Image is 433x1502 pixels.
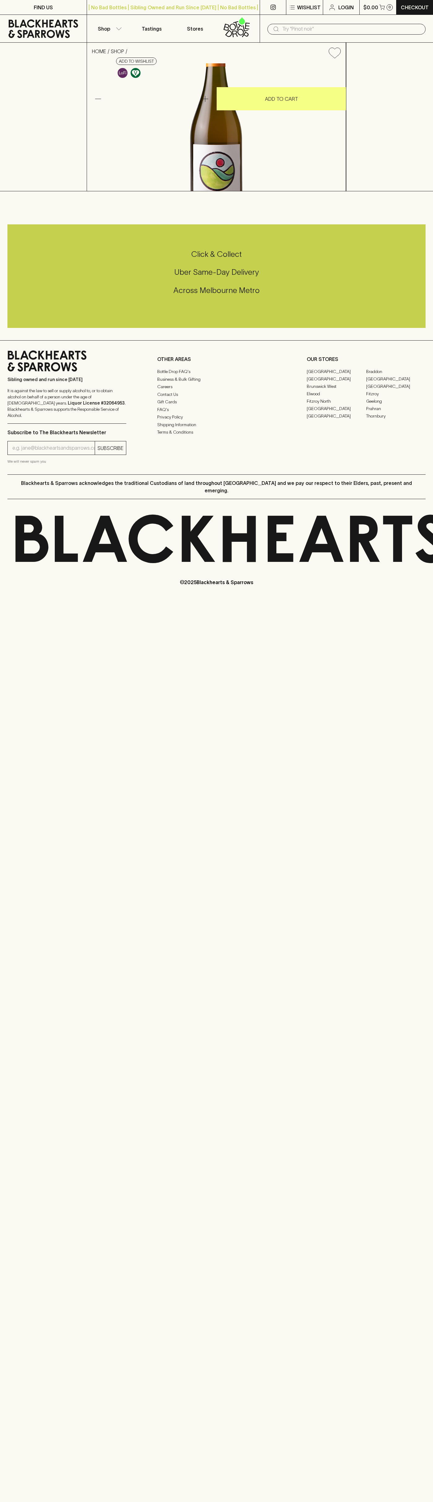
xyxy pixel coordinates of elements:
p: Sibling owned and run since [DATE] [7,376,126,383]
img: Vegan [131,68,141,78]
p: ADD TO CART [265,95,298,103]
p: SUBSCRIBE [97,444,123,452]
p: OTHER AREAS [157,355,276,363]
p: Blackhearts & Sparrows acknowledges the traditional Custodians of land throughout [GEOGRAPHIC_DAT... [12,479,421,494]
p: Checkout [401,4,429,11]
input: e.g. jane@blackheartsandsparrows.com.au [12,443,95,453]
a: Fitzroy [366,390,426,397]
h5: Click & Collect [7,249,426,259]
a: Terms & Conditions [157,429,276,436]
p: Shop [98,25,110,32]
a: Fitzroy North [307,397,366,405]
a: [GEOGRAPHIC_DATA] [307,368,366,375]
p: OUR STORES [307,355,426,363]
a: Geelong [366,397,426,405]
a: [GEOGRAPHIC_DATA] [366,383,426,390]
button: Add to wishlist [326,45,343,61]
input: Try "Pinot noir" [282,24,421,34]
img: 41197.png [87,63,346,191]
a: Tastings [130,15,173,42]
a: Thornbury [366,412,426,420]
button: Add to wishlist [116,57,157,65]
p: Tastings [142,25,162,32]
a: Contact Us [157,391,276,398]
a: SHOP [111,49,124,54]
strong: Liquor License #32064953 [68,401,125,405]
button: SUBSCRIBE [95,441,126,455]
a: Careers [157,383,276,391]
p: We will never spam you [7,458,126,465]
p: Stores [187,25,203,32]
a: Bottle Drop FAQ's [157,368,276,375]
button: ADD TO CART [217,87,346,110]
a: Braddon [366,368,426,375]
a: [GEOGRAPHIC_DATA] [307,405,366,412]
div: Call to action block [7,224,426,328]
h5: Uber Same-Day Delivery [7,267,426,277]
p: $0.00 [363,4,378,11]
a: Brunswick West [307,383,366,390]
a: Stores [173,15,217,42]
a: [GEOGRAPHIC_DATA] [307,412,366,420]
a: [GEOGRAPHIC_DATA] [366,375,426,383]
a: FAQ's [157,406,276,413]
a: Elwood [307,390,366,397]
h5: Across Melbourne Metro [7,285,426,295]
button: Shop [87,15,130,42]
a: Shipping Information [157,421,276,428]
p: FIND US [34,4,53,11]
a: Gift Cards [157,398,276,406]
p: 0 [388,6,391,9]
p: Wishlist [297,4,321,11]
img: Lo-Fi [118,68,128,78]
a: Business & Bulk Gifting [157,375,276,383]
p: It is against the law to sell or supply alcohol to, or to obtain alcohol on behalf of a person un... [7,388,126,418]
a: Some may call it natural, others minimum intervention, either way, it’s hands off & maybe even a ... [116,66,129,79]
a: HOME [92,49,106,54]
a: Prahran [366,405,426,412]
a: [GEOGRAPHIC_DATA] [307,375,366,383]
p: Login [338,4,354,11]
a: Made without the use of any animal products. [129,66,142,79]
a: Privacy Policy [157,414,276,421]
p: Subscribe to The Blackhearts Newsletter [7,429,126,436]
